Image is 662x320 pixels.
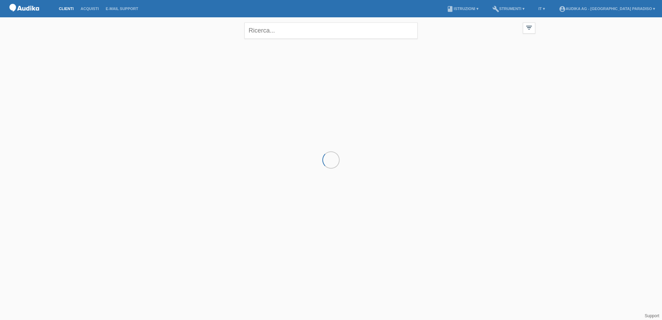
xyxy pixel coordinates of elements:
[77,7,102,11] a: Acquisti
[492,6,499,12] i: build
[559,6,566,12] i: account_circle
[535,7,548,11] a: IT ▾
[102,7,142,11] a: E-mail Support
[55,7,77,11] a: Clienti
[7,14,42,19] a: POS — MF Group
[489,7,528,11] a: buildStrumenti ▾
[555,7,659,11] a: account_circleAudika AG - [GEOGRAPHIC_DATA] Paradiso ▾
[443,7,482,11] a: bookIstruzioni ▾
[645,313,659,318] a: Support
[525,24,533,32] i: filter_list
[447,6,454,12] i: book
[244,23,418,39] input: Ricerca...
